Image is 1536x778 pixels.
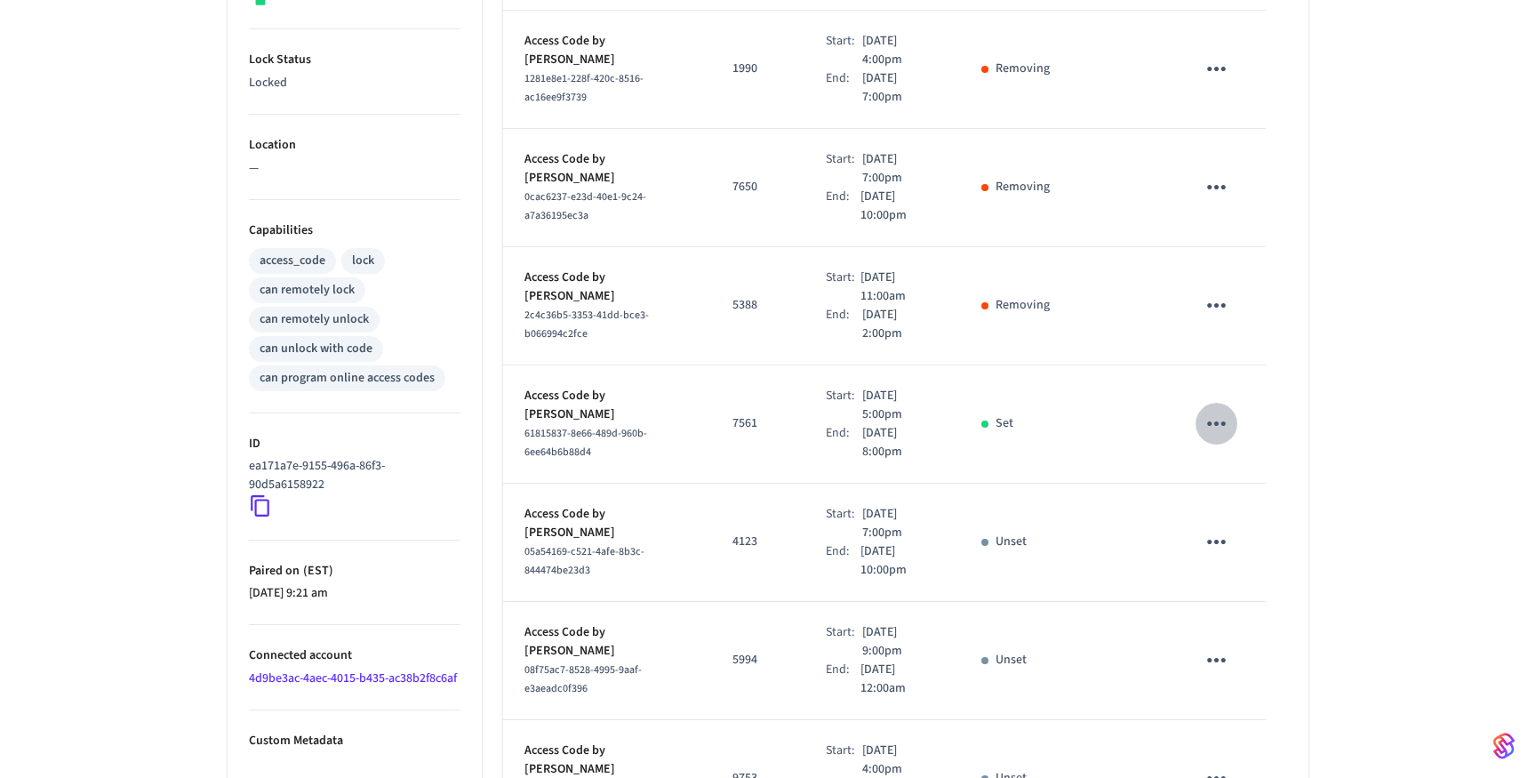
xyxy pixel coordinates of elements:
p: Location [249,136,460,155]
p: Access Code by [PERSON_NAME] [524,623,690,661]
div: Start: [826,150,862,188]
span: ( EST ) [300,562,333,580]
p: 1990 [732,60,783,78]
p: — [249,159,460,178]
p: [DATE] 10:00pm [860,542,939,580]
p: [DATE] 10:00pm [860,188,939,225]
span: 0cac6237-e23d-40e1-9c24-a7a36195ec3a [524,189,646,223]
div: Start: [826,269,860,306]
div: End: [826,661,860,698]
p: ID [249,435,460,453]
p: Unset [996,651,1027,670]
p: [DATE] 9:00pm [862,623,938,661]
p: Removing [996,178,1050,197]
div: End: [826,542,860,580]
p: Removing [996,60,1050,78]
span: 2c4c36b5-3353-41dd-bce3-b066994c2fce [524,308,649,341]
img: SeamLogoGradient.69752ec5.svg [1493,732,1515,760]
p: [DATE] 11:00am [860,269,938,306]
span: 08f75ac7-8528-4995-9aaf-e3aeadc0f396 [524,662,642,696]
p: Access Code by [PERSON_NAME] [524,32,690,69]
a: 4d9be3ac-4aec-4015-b435-ac38b2f8c6af [249,670,457,687]
p: 5994 [732,651,783,670]
p: Custom Metadata [249,732,460,750]
span: 1281e8e1-228f-420c-8516-ac16ee9f3739 [524,71,644,105]
p: Removing [996,296,1050,315]
div: can program online access codes [260,369,435,388]
p: [DATE] 7:00pm [862,150,938,188]
div: can remotely unlock [260,310,369,329]
span: 61815837-8e66-489d-960b-6ee64b6b88d4 [524,426,647,460]
p: 7650 [732,178,783,197]
div: End: [826,306,862,343]
p: Capabilities [249,221,460,240]
p: Access Code by [PERSON_NAME] [524,269,690,306]
p: [DATE] 5:00pm [862,387,938,424]
p: [DATE] 9:21 am [249,584,460,603]
p: Access Code by [PERSON_NAME] [524,387,690,424]
div: Start: [826,32,862,69]
div: Start: [826,387,862,424]
p: 5388 [732,296,783,315]
p: Connected account [249,646,460,665]
div: Start: [826,505,862,542]
p: ea171a7e-9155-496a-86f3-90d5a6158922 [249,457,453,494]
p: Lock Status [249,51,460,69]
div: End: [826,424,862,461]
div: can unlock with code [260,340,372,358]
p: 4123 [732,533,783,551]
p: Access Code by [PERSON_NAME] [524,150,690,188]
div: Start: [826,623,862,661]
p: [DATE] 7:00pm [862,69,938,107]
p: Unset [996,533,1027,551]
div: End: [826,69,862,107]
p: 7561 [732,414,783,433]
p: [DATE] 12:00am [860,661,938,698]
span: 05a54169-c521-4afe-8b3c-844474be23d3 [524,544,644,578]
p: Locked [249,74,460,92]
p: [DATE] 4:00pm [862,32,938,69]
p: [DATE] 2:00pm [862,306,938,343]
div: lock [352,252,374,270]
div: End: [826,188,860,225]
div: can remotely lock [260,281,355,300]
p: Set [996,414,1013,433]
div: access_code [260,252,325,270]
p: [DATE] 7:00pm [862,505,938,542]
p: Paired on [249,562,460,581]
p: [DATE] 8:00pm [862,424,938,461]
p: Access Code by [PERSON_NAME] [524,505,690,542]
